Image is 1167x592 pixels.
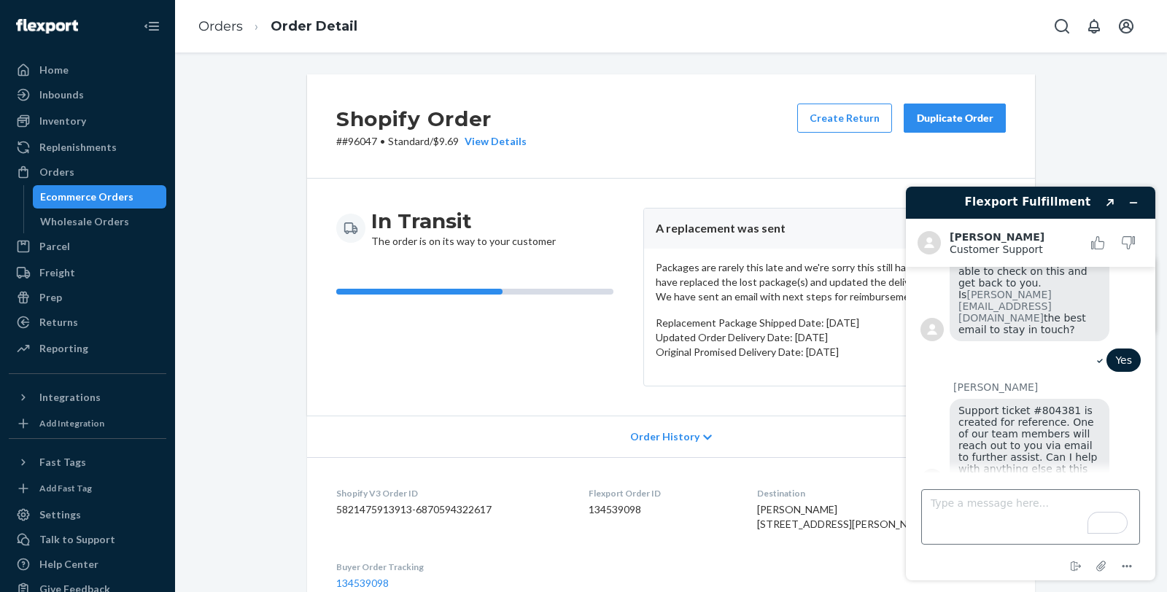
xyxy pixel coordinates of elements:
dd: 5821475913913-6870594322617 [336,502,565,517]
div: Parcel [39,239,70,254]
div: Inventory [39,114,86,128]
a: Home [9,58,166,82]
p: Replacement Package Shipped Date: [DATE] [656,316,993,330]
button: Talk to Support [9,528,166,551]
button: View Details [459,134,527,149]
div: Replenishments [39,140,117,155]
p: Updated Order Delivery Date: [DATE] [656,330,993,345]
div: Inbounds [39,87,84,102]
dt: Shopify V3 Order ID [336,487,565,499]
div: Orders [39,165,74,179]
button: Close Navigation [137,12,166,41]
span: Standard [388,135,430,147]
div: Reporting [39,341,88,356]
div: Talk to Support [39,532,115,547]
h3: In Transit [371,208,556,234]
button: Create Return [797,104,892,133]
a: Freight [9,261,166,284]
div: Integrations [39,390,101,405]
a: Inventory [9,109,166,133]
div: Wholesale Orders [40,214,129,229]
button: Open account menu [1112,12,1141,41]
h2: Shopify Order [336,104,527,134]
div: Home [39,63,69,77]
iframe: To enrich screen reader interactions, please activate Accessibility in Grammarly extension settings [894,175,1167,592]
header: A replacement was sent [644,209,1005,249]
dt: Flexport Order ID [589,487,734,499]
div: Duplicate Order [916,111,993,125]
div: The order is on its way to your customer [371,208,556,249]
a: Returns [9,311,166,334]
a: Wholesale Orders [33,210,167,233]
img: Flexport logo [16,19,78,34]
a: Order Detail [271,18,357,34]
dt: Destination [757,487,1006,499]
span: Chat [32,10,62,23]
dd: 134539098 [589,502,734,517]
a: Orders [9,160,166,184]
button: Open Search Box [1047,12,1077,41]
button: Fast Tags [9,451,166,474]
a: Ecommerce Orders [33,185,167,209]
div: Freight [39,265,75,280]
div: Fast Tags [39,455,86,470]
button: Duplicate Order [904,104,1006,133]
div: Add Fast Tag [39,482,92,494]
a: Settings [9,503,166,526]
a: Prep [9,286,166,309]
p: Packages are rarely this late and we're sorry this still hasn't arrived. We have replaced the los... [656,260,993,304]
a: Orders [198,18,243,34]
a: Inbounds [9,83,166,106]
div: Add Integration [39,417,104,429]
div: Prep [39,290,62,305]
a: 134539098 [336,577,389,589]
a: Parcel [9,235,166,258]
span: Order History [630,429,699,444]
p: # #96047 / $9.69 [336,134,527,149]
button: Integrations [9,386,166,409]
span: • [380,135,385,147]
a: Replenishments [9,136,166,159]
div: Settings [39,507,81,522]
a: Add Fast Tag [9,480,166,497]
div: Returns [39,315,78,330]
div: Ecommerce Orders [40,190,133,204]
ol: breadcrumbs [187,5,369,48]
button: Open notifications [1079,12,1109,41]
div: Help Center [39,557,98,572]
span: [PERSON_NAME] [STREET_ADDRESS][PERSON_NAME] [757,503,932,530]
a: Add Integration [9,415,166,432]
dt: Buyer Order Tracking [336,561,565,573]
a: Reporting [9,337,166,360]
a: Help Center [9,553,166,576]
p: Original Promised Delivery Date: [DATE] [656,345,993,359]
